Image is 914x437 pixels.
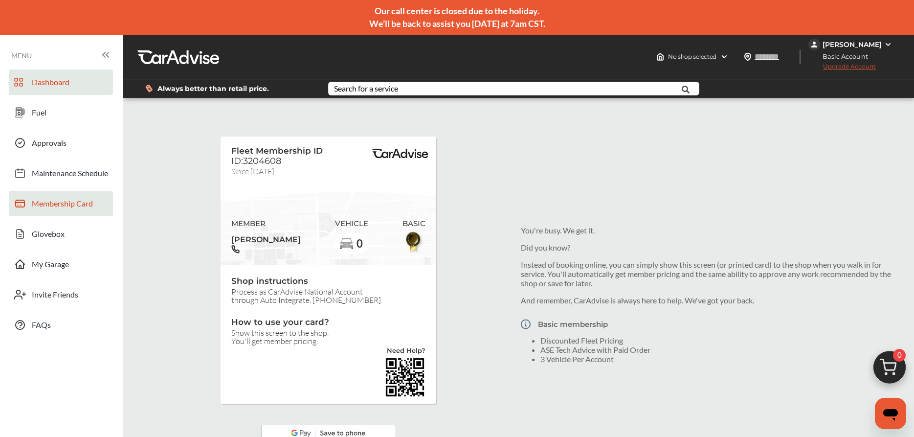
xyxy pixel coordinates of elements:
[334,85,398,92] div: Search for a service
[231,329,426,337] span: Show this screen to the shop.
[62,323,132,337] span: [PERSON_NAME]
[11,52,32,60] span: MENU
[32,229,65,242] span: Glovebox
[521,260,896,288] p: Instead of booking online, you can simply show this screen (or printed card) to the shop when you...
[656,53,664,61] img: header-home-logo.8d720a4f.svg
[538,320,608,328] p: Basic membership
[521,243,896,252] p: Did you know?
[540,336,896,345] li: Discounted Fleet Pricing
[9,161,113,186] a: Maintenance Schedule
[521,313,531,336] img: Vector.a173687b.svg
[32,199,93,211] span: Membership Card
[32,320,51,333] span: FAQs
[540,354,896,364] li: 3 Vehicle Per Account
[384,357,425,398] img: validBarcode.04db607d403785ac2641.png
[403,230,425,253] img: BasicBadge.31956f0b.svg
[231,288,426,304] span: Process as CarAdvise National Account through Auto Integrate. [PHONE_NUMBER]
[866,346,913,393] img: cart_icon.3d0951e8.svg
[32,138,67,151] span: Approvals
[468,328,483,344] img: car-basic.192fe7b4.svg
[145,84,153,92] img: dollor_label_vector.a70140d1.svg
[9,221,113,247] a: Glovebox
[231,231,301,245] span: [PERSON_NAME]
[809,51,875,62] span: Basic Account
[540,345,896,354] li: ASE Tech Advice with Paid Order
[231,337,426,345] span: You'll get member pricing.
[371,149,429,159] img: BasicPremiumLogo.8d547ee0.svg
[231,156,281,166] span: ID:3204608
[32,77,69,90] span: Dashboard
[521,296,896,305] p: And remember, CarAdvise is always here to help. We've got your back.
[668,53,716,61] span: No shop selected
[9,69,113,95] a: Dashboard
[231,245,240,253] img: phone-black.37208b07.svg
[231,166,274,175] span: Since [DATE]
[32,290,78,302] span: Invite Friends
[9,252,113,277] a: My Garage
[808,39,820,50] img: jVpblrzwTbfkPYzPPzSLxeg0AAAAASUVORK5CYII=
[32,168,108,181] span: Maintenance Schedule
[157,85,269,92] span: Always better than retail price.
[485,329,491,341] span: 0
[231,146,323,156] span: Fleet Membership ID
[32,108,46,120] span: Fuel
[339,236,355,252] img: car-basic.192fe7b4.svg
[62,337,70,345] img: phone-black.37208b07.svg
[875,398,906,429] iframe: Button to launch messaging window
[9,130,113,156] a: Approvals
[829,322,851,345] img: BasicBadge.31956f0b.svg
[231,219,301,228] span: MEMBER
[9,312,113,338] a: FAQs
[356,237,363,250] span: 0
[231,317,426,329] span: How to use your card?
[62,102,154,112] span: Fleet Membership ID
[767,105,825,115] img: BasicPremiumLogo.8d547ee0.svg
[62,311,132,320] span: MEMBER
[744,53,752,61] img: location_vector.a44bc228.svg
[800,49,801,64] img: header-divider.bc55588e.svg
[823,40,882,49] div: [PERSON_NAME]
[521,226,896,235] p: You're busy. We get it.
[32,259,69,272] span: My Garage
[829,311,852,320] span: BASIC
[387,348,425,357] a: Need Help?
[9,100,113,125] a: Fuel
[9,191,113,216] a: Membership Card
[720,53,728,61] img: header-down-arrow.9dd2ce7d.svg
[893,349,906,362] span: 0
[402,219,425,228] span: BASIC
[62,122,107,131] span: Since [DATE]
[231,276,426,288] span: Shop instructions
[464,311,497,320] span: VEHICLE
[335,219,368,228] span: VEHICLE
[62,112,112,122] span: ID:3204608
[884,41,892,48] img: WGsFRI8htEPBVLJbROoPRyZpYNWhNONpIPPETTm6eUC0GeLEiAAAAAElFTkSuQmCC
[808,63,876,75] span: Upgrade Account
[9,282,113,307] a: Invite Friends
